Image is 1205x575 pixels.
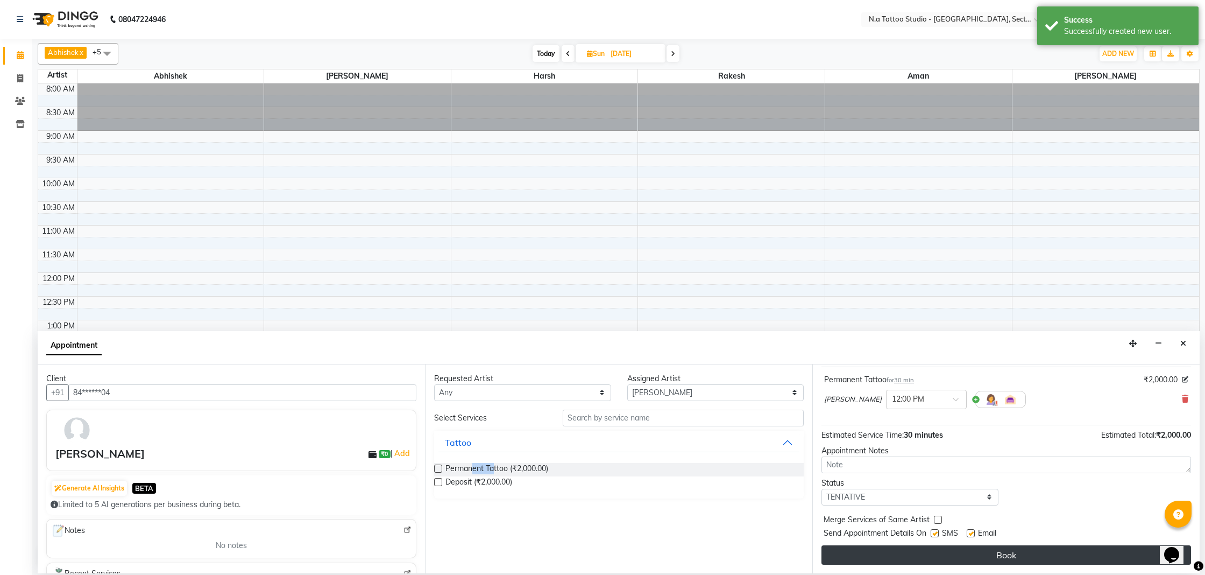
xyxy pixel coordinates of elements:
span: SMS [942,528,958,541]
span: Email [978,528,996,541]
div: 9:00 AM [44,131,77,142]
button: Tattoo [438,433,799,452]
div: Select Services [426,412,555,424]
span: Abhishek [77,69,264,83]
div: Assigned Artist [627,373,804,384]
span: Deposit (₹2,000.00) [445,476,512,490]
div: 12:30 PM [40,297,77,308]
div: 10:30 AM [40,202,77,213]
span: Send Appointment Details On [824,528,926,541]
span: | [391,447,412,460]
button: Book [821,545,1191,565]
div: 1:00 PM [45,320,77,332]
div: Success [1064,15,1190,26]
img: Hairdresser.png [984,393,997,406]
div: Appointment Notes [821,445,1191,457]
span: [PERSON_NAME] [264,69,451,83]
b: 08047224946 [118,4,166,34]
span: 30 minutes [904,430,943,440]
span: [PERSON_NAME] [824,394,882,405]
div: Requested Artist [434,373,611,384]
span: ₹0 [379,450,390,459]
i: Edit price [1182,376,1188,383]
img: logo [27,4,101,34]
span: Merge Services of Same Artist [824,514,930,528]
div: Successfully created new user. [1064,26,1190,37]
span: ADD NEW [1102,50,1134,58]
span: Appointment [46,336,102,355]
input: Search by service name [563,410,804,426]
span: Permanent Tattoo (₹2,000.00) [445,463,548,476]
small: for [887,376,914,384]
div: 12:00 PM [40,273,77,284]
span: Aman [825,69,1012,83]
img: avatar [61,415,93,446]
div: Status [821,478,998,489]
div: Tattoo [445,436,471,449]
input: 2025-10-12 [607,46,661,62]
span: Abhishek [48,48,79,57]
a: x [79,48,83,57]
img: Interior.png [1004,393,1017,406]
iframe: chat widget [1160,532,1194,564]
span: Estimated Total: [1101,430,1156,440]
div: Artist [38,69,77,81]
div: 11:00 AM [40,226,77,237]
button: Close [1175,335,1191,352]
div: Permanent Tattoo [824,374,914,385]
div: 10:00 AM [40,178,77,190]
div: 9:30 AM [44,155,77,166]
div: 11:30 AM [40,249,77,261]
button: ADD NEW [1100,46,1137,61]
span: Today [533,45,559,62]
span: BETA [132,483,156,493]
span: Sun [584,50,607,58]
span: [PERSON_NAME] [1012,69,1199,83]
span: ₹2,000.00 [1144,374,1178,385]
a: Add [393,447,412,460]
span: Estimated Service Time: [821,430,904,440]
span: Harsh [451,69,638,83]
div: Limited to 5 AI generations per business during beta. [51,499,412,510]
input: Search by Name/Mobile/Email/Code [68,384,416,401]
button: +91 [46,384,69,401]
div: Client [46,373,416,384]
span: +5 [93,47,109,56]
span: 30 min [894,376,914,384]
div: 8:30 AM [44,107,77,118]
span: No notes [216,540,247,551]
button: Generate AI Insights [52,481,127,496]
div: [PERSON_NAME] [55,446,145,462]
span: ₹2,000.00 [1156,430,1191,440]
span: Rakesh [638,69,825,83]
span: Notes [51,524,85,538]
div: 8:00 AM [44,83,77,95]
